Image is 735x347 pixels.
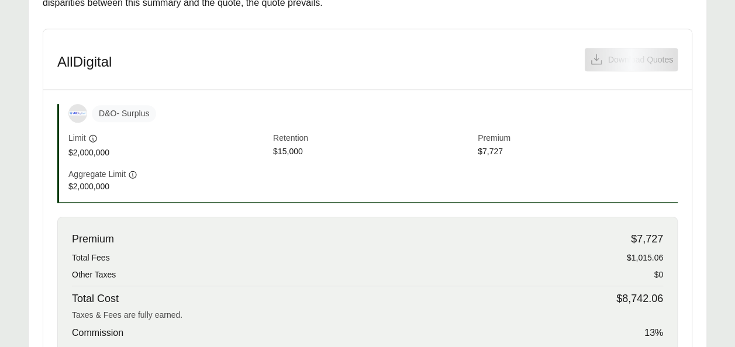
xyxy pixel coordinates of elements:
[68,132,86,144] span: Limit
[68,181,268,193] span: $2,000,000
[273,145,473,159] span: $15,000
[273,132,473,145] span: Retention
[478,132,678,145] span: Premium
[72,252,110,264] span: Total Fees
[627,252,663,264] span: $1,015.06
[616,291,663,307] span: $8,742.06
[68,168,126,181] span: Aggregate Limit
[644,326,663,340] span: 13 %
[72,231,114,247] span: Premium
[72,269,116,281] span: Other Taxes
[68,147,268,159] span: $2,000,000
[72,309,663,321] div: Taxes & Fees are fully earned.
[72,291,119,307] span: Total Cost
[69,111,87,115] img: AllDigital
[654,269,663,281] span: $0
[57,53,112,71] h3: AllDigital
[72,326,123,340] span: Commission
[631,231,663,247] span: $7,727
[92,105,156,122] span: D&O - Surplus
[478,145,678,159] span: $7,727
